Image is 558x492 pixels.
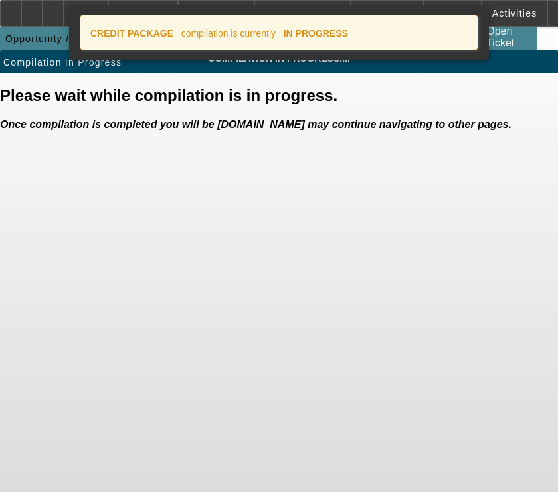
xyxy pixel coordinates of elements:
strong: IN PROGRESS [284,28,348,39]
strong: CREDIT PACKAGE [90,28,173,39]
span: Activities [492,8,537,19]
span: Compilation In Progress [3,57,122,68]
span: Opportunity / 092500592 / Twinz Towing And Recovery / [PERSON_NAME] [5,33,371,44]
button: Activities [482,1,547,26]
span: compilation is currently [181,28,276,39]
a: Open Ticket [481,20,536,54]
